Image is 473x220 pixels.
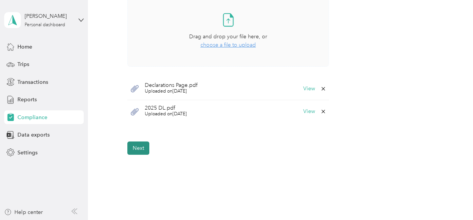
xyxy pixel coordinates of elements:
span: Settings [17,149,38,157]
span: Trips [17,60,29,68]
button: Next [127,141,149,155]
button: View [303,86,315,91]
span: Drag and drop your file here, or [189,33,267,40]
span: Reports [17,96,37,104]
span: 2025 DL.pdf [145,105,187,111]
div: Personal dashboard [25,23,65,27]
span: Compliance [17,113,47,121]
span: Declarations Page.pdf [145,83,197,88]
button: Help center [4,208,43,216]
button: View [303,109,315,114]
span: choose a file to upload [200,42,256,48]
div: [PERSON_NAME] [25,12,72,20]
span: Data exports [17,131,50,139]
span: Uploaded on [DATE] [145,111,187,118]
span: Uploaded on [DATE] [145,88,197,95]
iframe: Everlance-gr Chat Button Frame [431,178,473,220]
span: Transactions [17,78,48,86]
span: Home [17,43,32,51]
